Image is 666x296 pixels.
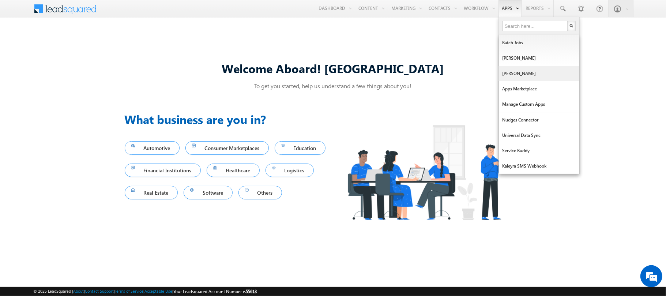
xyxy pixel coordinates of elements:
a: Contact Support [85,289,114,293]
a: Nudges Connector [499,112,579,128]
span: Automotive [131,143,173,153]
a: Terms of Service [115,289,143,293]
a: About [73,289,84,293]
a: [PERSON_NAME] [499,66,579,81]
h3: What business are you in? [125,110,333,128]
div: Welcome Aboard! [GEOGRAPHIC_DATA] [125,60,542,76]
span: Others [245,188,276,198]
img: Search [569,24,573,27]
div: Chat with us now [38,38,123,48]
a: Kaleyra SMS Webhook [499,158,579,174]
a: [PERSON_NAME] [499,50,579,66]
em: Start Chat [99,225,133,235]
p: To get you started, help us understand a few things about you! [125,82,542,90]
img: d_60004797649_company_0_60004797649 [12,38,31,48]
span: 55613 [246,289,257,294]
a: Universal Data Sync [499,128,579,143]
span: Education [281,143,319,153]
span: © 2025 LeadSquared | | | | | [33,288,257,295]
span: Your Leadsquared Account Number is [173,289,257,294]
a: Acceptable Use [144,289,172,293]
span: Financial Institutions [131,165,195,175]
a: Service Buddy [499,143,579,158]
span: Real Estate [131,188,172,198]
div: Minimize live chat window [120,4,138,21]
img: Industry.png [333,110,528,235]
a: Manage Custom Apps [499,97,579,112]
span: Software [190,188,226,198]
span: Logistics [272,165,308,175]
textarea: Type your message and hit 'Enter' [10,68,133,219]
span: Consumer Marketplaces [192,143,262,153]
a: Batch Jobs [499,35,579,50]
span: Healthcare [213,165,253,175]
input: Search here... [503,21,568,31]
a: Apps Marketplace [499,81,579,97]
